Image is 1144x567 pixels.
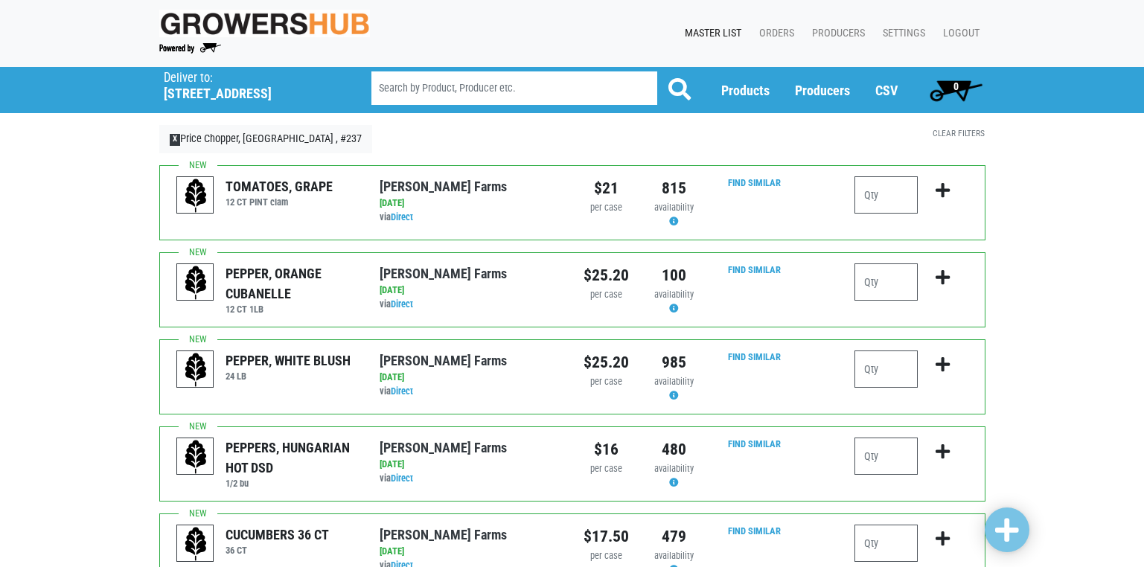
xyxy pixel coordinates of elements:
a: [PERSON_NAME] Farms [380,440,507,455]
a: Logout [931,19,985,48]
input: Qty [854,350,918,388]
a: CSV [875,83,898,98]
div: $17.50 [584,525,629,548]
a: [PERSON_NAME] Farms [380,527,507,542]
div: [DATE] [380,283,560,298]
a: Direct [391,385,413,397]
a: Clear Filters [933,128,985,138]
input: Qty [854,438,918,475]
div: $25.20 [584,263,629,287]
h6: 24 LB [226,371,351,382]
a: XPrice Chopper, [GEOGRAPHIC_DATA] , #237 [159,125,373,153]
span: availability [654,289,694,300]
div: CUCUMBERS 36 CT [226,525,329,545]
h6: 12 CT PINT clam [226,196,333,208]
a: Find Similar [728,177,781,188]
input: Qty [854,263,918,301]
a: Producers [795,83,850,98]
a: [PERSON_NAME] Farms [380,179,507,194]
img: Powered by Big Wheelbarrow [159,43,221,54]
div: per case [584,375,629,389]
a: Producers [800,19,871,48]
input: Qty [854,176,918,214]
div: 480 [651,438,697,461]
h6: 36 CT [226,545,329,556]
div: 985 [651,350,697,374]
div: [DATE] [380,545,560,559]
h6: 12 CT 1LB [226,304,357,315]
div: per case [584,288,629,302]
span: availability [654,376,694,387]
div: via [380,385,560,399]
img: placeholder-variety-43d6402dacf2d531de610a020419775a.svg [177,438,214,475]
p: Deliver to: [164,71,333,86]
div: PEPPER, ORANGE CUBANELLE [226,263,357,304]
span: Price Chopper, Binghamton , #237 (10 Glenwood Ave, Binghamton, NY 13905, USA) [164,67,345,102]
a: Orders [747,19,800,48]
div: $25.20 [584,350,629,374]
input: Search by Product, Producer etc. [371,71,657,105]
div: via [380,472,560,486]
a: [PERSON_NAME] Farms [380,266,507,281]
div: 100 [651,263,697,287]
span: X [170,134,181,146]
div: PEPPER, WHITE BLUSH [226,350,351,371]
a: Find Similar [728,264,781,275]
a: Master List [673,19,747,48]
span: availability [654,550,694,561]
a: Direct [391,211,413,222]
div: $21 [584,176,629,200]
div: 479 [651,525,697,548]
input: Qty [854,525,918,562]
a: Direct [391,298,413,310]
a: 0 [923,75,989,105]
a: Products [721,83,770,98]
div: [DATE] [380,371,560,385]
h5: [STREET_ADDRESS] [164,86,333,102]
span: availability [654,202,694,213]
div: via [380,211,560,225]
div: via [380,298,560,312]
h6: 1/2 bu [226,478,357,489]
img: placeholder-variety-43d6402dacf2d531de610a020419775a.svg [177,177,214,214]
div: 815 [651,176,697,200]
a: Direct [391,472,413,484]
span: 0 [953,80,959,92]
span: availability [654,463,694,474]
div: per case [584,549,629,563]
div: per case [584,462,629,476]
a: Find Similar [728,351,781,362]
a: Settings [871,19,931,48]
div: $16 [584,438,629,461]
div: [DATE] [380,196,560,211]
img: placeholder-variety-43d6402dacf2d531de610a020419775a.svg [177,351,214,388]
div: per case [584,201,629,215]
a: [PERSON_NAME] Farms [380,353,507,368]
div: TOMATOES, GRAPE [226,176,333,196]
div: PEPPERS, HUNGARIAN HOT DSD [226,438,357,478]
img: original-fc7597fdc6adbb9d0e2ae620e786d1a2.jpg [159,10,371,37]
img: placeholder-variety-43d6402dacf2d531de610a020419775a.svg [177,264,214,301]
a: Find Similar [728,438,781,449]
div: [DATE] [380,458,560,472]
a: Find Similar [728,525,781,536]
img: placeholder-variety-43d6402dacf2d531de610a020419775a.svg [177,525,214,563]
